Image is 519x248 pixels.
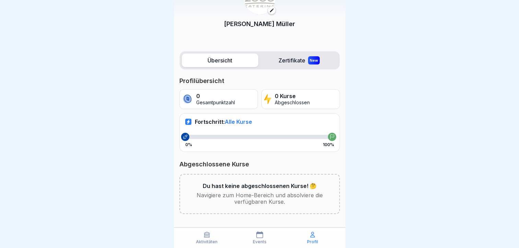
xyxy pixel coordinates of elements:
p: Aktivitäten [196,239,217,244]
p: Fortschritt: [195,118,252,125]
p: 0 Kurse [275,93,310,99]
p: 0% [185,142,192,147]
p: Du hast keine abgeschlossenen Kurse! 🤔 [203,183,317,189]
p: [PERSON_NAME] Müller [224,19,295,28]
p: Abgeschlossen [275,100,310,106]
p: 0 [196,93,235,99]
img: coin.svg [182,93,193,105]
p: Profil [307,239,318,244]
label: Übersicht [182,54,258,67]
img: lightning.svg [264,93,272,105]
div: New [308,56,320,64]
label: Zertifikate [261,54,338,67]
p: Profilübersicht [179,77,340,85]
p: Gesamtpunktzahl [196,100,235,106]
p: Abgeschlossene Kurse [179,160,340,168]
span: Alle Kurse [225,118,252,125]
p: 100% [323,142,334,147]
p: Events [253,239,267,244]
p: Navigiere zum Home-Bereich und absolviere die verfügbaren Kurse. [191,192,328,205]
